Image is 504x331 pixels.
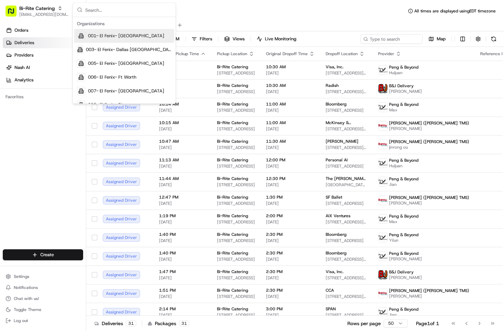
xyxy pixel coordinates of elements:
[217,269,248,274] span: Bi-Rite Catering
[159,83,206,88] span: 9:51 AM
[217,201,255,206] span: [STREET_ADDRESS]
[159,139,206,144] span: 10:47 AM
[159,257,206,262] span: [DATE]
[266,275,315,281] span: [DATE]
[3,3,71,19] button: Bi-Rite Catering[EMAIL_ADDRESS][DOMAIN_NAME]
[3,294,83,303] button: Chat with us!
[266,108,315,113] span: [DATE]
[378,289,387,298] img: betty.jpg
[378,84,387,93] img: profile_bj_cartwheel_2man.png
[14,40,34,46] span: Deliveries
[326,232,346,237] span: Bloomberg
[389,158,418,163] span: Peng & Beyond
[159,70,206,76] span: [DATE]
[217,51,247,57] span: Pickup Location
[326,145,367,150] span: [STREET_ADDRESS][PERSON_NAME]
[266,312,315,318] span: [DATE]
[3,74,86,86] a: Analytics
[159,163,206,169] span: [DATE]
[389,139,469,144] span: [PERSON_NAME] ([PERSON_NAME] TMS)
[3,62,86,73] a: Nash AI
[217,219,255,225] span: [STREET_ADDRESS]
[3,25,86,36] a: Orders
[217,83,248,88] span: Bi-Rite Catering
[389,213,418,219] span: Peng & Beyond
[266,145,315,150] span: [DATE]
[266,89,315,94] span: [DATE]
[266,182,315,188] span: [DATE]
[159,232,206,237] span: 1:40 PM
[389,89,422,94] span: [PERSON_NAME]
[19,5,55,12] span: Bi-Rite Catering
[389,200,469,206] span: [PERSON_NAME]
[159,157,206,163] span: 11:13 AM
[389,120,469,126] span: [PERSON_NAME] ([PERSON_NAME] TMS)
[74,19,174,29] div: Organizations
[159,288,206,293] span: 1:51 PM
[88,60,164,67] span: 005- El Fenix- [GEOGRAPHIC_DATA]
[159,306,206,312] span: 2:14 PM
[221,34,248,44] button: Views
[266,201,315,206] span: [DATE]
[3,283,83,292] button: Notifications
[326,257,367,262] span: [STREET_ADDRESS][PERSON_NAME]
[389,107,418,113] span: Max
[217,213,248,219] span: Bi-Rite Catering
[159,201,206,206] span: [DATE]
[217,120,248,126] span: Bi-Rite Catering
[266,257,315,262] span: [DATE]
[19,12,69,17] button: [EMAIL_ADDRESS][DOMAIN_NAME]
[326,306,336,312] span: SPAN
[217,232,248,237] span: Bi-Rite Catering
[389,126,469,131] span: [PERSON_NAME]
[3,249,83,260] button: Create
[378,270,387,279] img: profile_bj_cartwheel_2man.png
[266,120,315,126] span: 11:00 AM
[159,219,206,225] span: [DATE]
[14,27,28,33] span: Orders
[217,139,248,144] span: Bi-Rite Catering
[389,83,414,89] span: B&J Delivery
[326,176,367,181] span: The [PERSON_NAME] Foundation
[217,294,255,299] span: [STREET_ADDRESS]
[326,250,346,256] span: Bloomberg
[40,252,54,258] span: Create
[389,269,414,275] span: B&J Delivery
[378,308,387,317] img: profile_peng_cartwheel.jpg
[159,64,206,70] span: 9:47 AM
[3,272,83,281] button: Settings
[159,101,206,107] span: 10:14 AM
[389,256,422,262] span: [PERSON_NAME]
[326,101,346,107] span: Bloomberg
[326,89,367,94] span: [STREET_ADDRESS][PERSON_NAME]
[266,126,315,132] span: [DATE]
[159,51,199,57] span: Original Pickup Time
[217,275,255,281] span: [STREET_ADDRESS]
[217,126,255,132] span: [STREET_ADDRESS]
[126,320,136,327] div: 31
[159,238,206,243] span: [DATE]
[389,251,418,256] span: Peng & Beyond
[95,320,136,327] div: Deliveries
[159,89,206,94] span: [DATE]
[389,307,418,312] span: Peng & Beyond
[389,293,469,299] span: [PERSON_NAME]
[73,17,176,104] div: Suggestions
[217,163,255,169] span: [STREET_ADDRESS]
[159,126,206,132] span: [DATE]
[389,195,469,200] span: [PERSON_NAME] ([PERSON_NAME] TMS)
[378,196,387,205] img: betty.jpg
[326,64,344,70] span: Visa, Inc.
[326,288,334,293] span: CCA
[14,296,39,301] span: Chat with us!
[326,201,367,206] span: [STREET_ADDRESS]
[347,320,381,327] p: Rows per page
[489,34,498,44] button: Refresh
[266,83,315,88] span: 10:30 AM
[148,320,189,327] div: Packages
[378,252,387,261] img: profile_peng_cartwheel.jpg
[217,108,255,113] span: [STREET_ADDRESS]
[378,159,387,168] img: profile_peng_cartwheel.jpg
[378,66,387,74] img: profile_peng_cartwheel.jpg
[326,275,367,281] span: [STREET_ADDRESS][PERSON_NAME]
